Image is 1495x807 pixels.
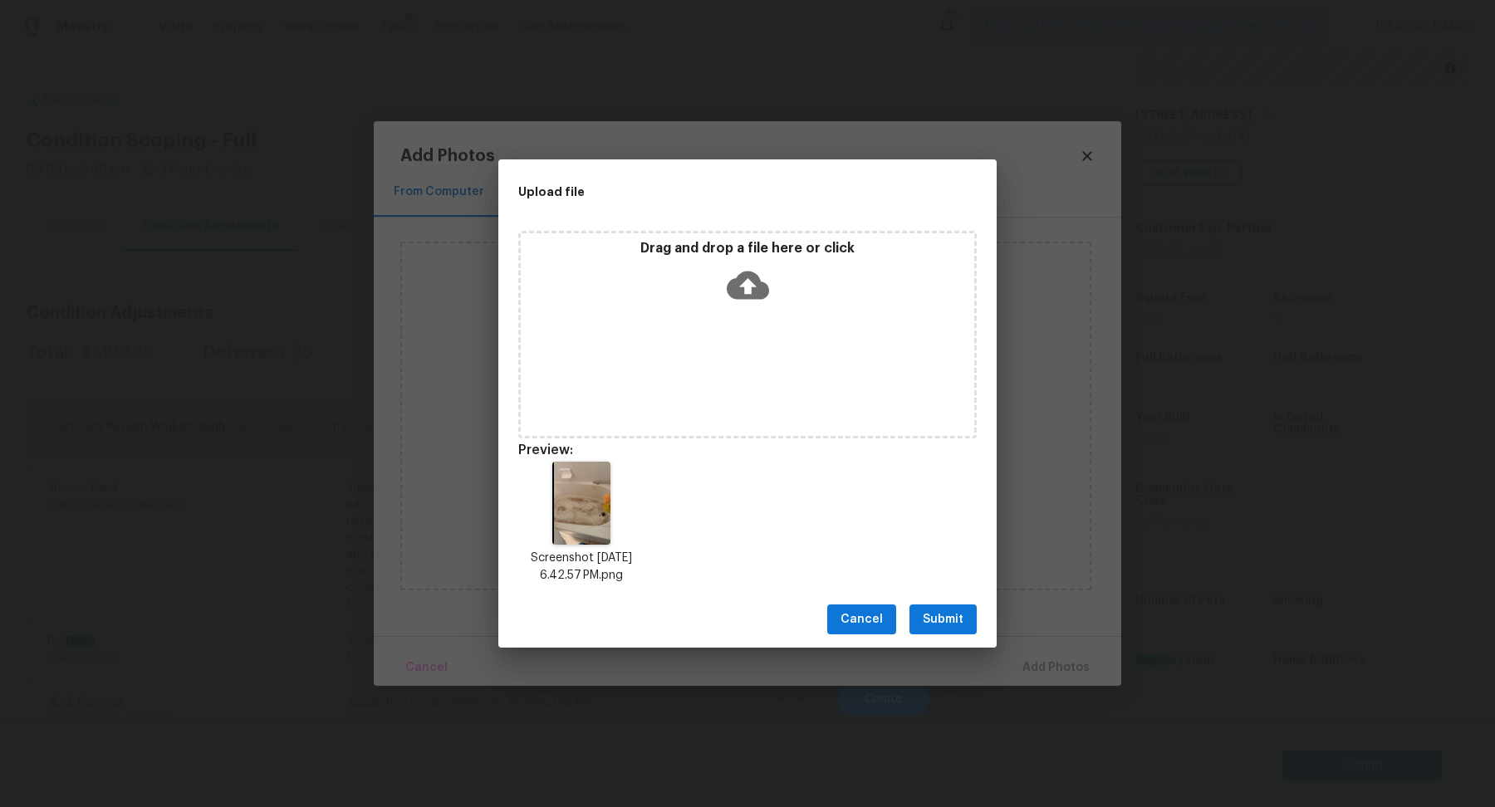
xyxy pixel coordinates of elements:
[923,609,963,630] span: Submit
[841,609,883,630] span: Cancel
[827,604,896,635] button: Cancel
[518,550,645,584] p: Screenshot [DATE] 6.42.57 PM.png
[518,183,902,201] h2: Upload file
[521,240,974,257] p: Drag and drop a file here or click
[552,462,610,545] img: n9AtyxyTw67hgAAAABJRU5ErkJggg==
[909,604,977,635] button: Submit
